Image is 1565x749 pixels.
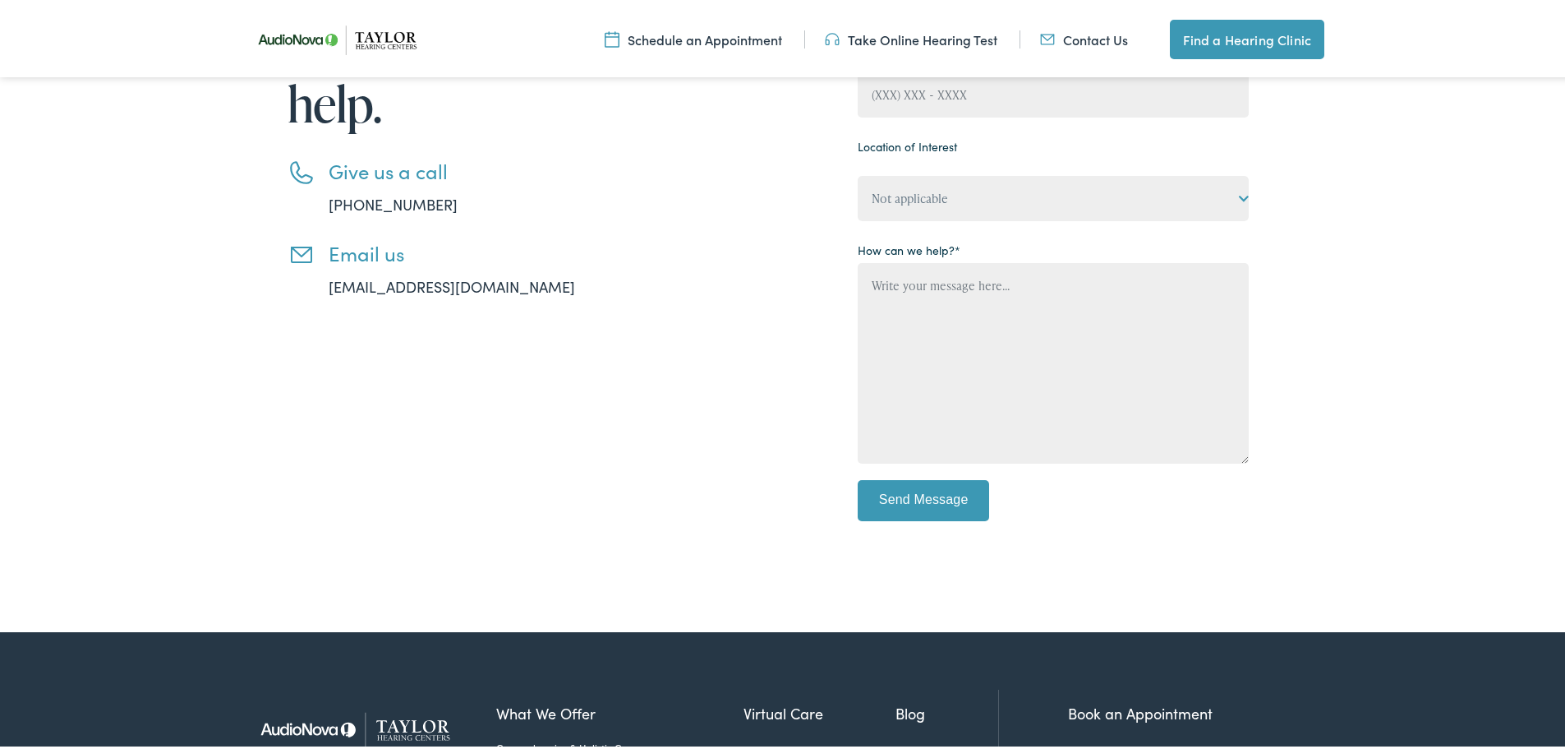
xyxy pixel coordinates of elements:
[858,135,957,152] label: Location of Interest
[329,191,458,211] a: [PHONE_NUMBER]
[329,156,624,180] h3: Give us a call
[825,27,840,45] img: utility icon
[329,238,624,262] h3: Email us
[825,27,997,45] a: Take Online Hearing Test
[496,699,743,721] a: What We Offer
[1040,27,1055,45] img: utility icon
[605,27,619,45] img: utility icon
[605,27,782,45] a: Schedule an Appointment
[1170,16,1324,56] a: Find a Hearing Clinic
[858,477,989,518] input: Send Message
[1068,700,1213,720] a: Book an Appointment
[1040,27,1128,45] a: Contact Us
[858,238,960,256] label: How can we help?
[329,273,575,294] a: [EMAIL_ADDRESS][DOMAIN_NAME]
[858,69,1249,114] input: (XXX) XXX - XXXX
[895,699,998,721] a: Blog
[743,699,896,721] a: Virtual Care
